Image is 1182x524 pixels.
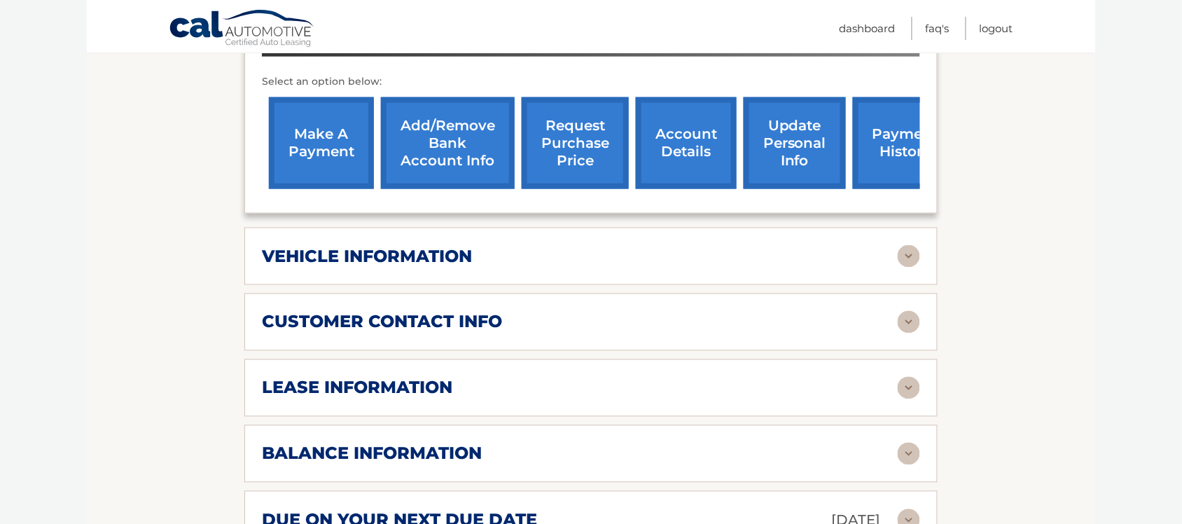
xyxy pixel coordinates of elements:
[522,97,629,189] a: request purchase price
[744,97,846,189] a: update personal info
[898,311,920,333] img: accordion-rest.svg
[262,312,502,333] h2: customer contact info
[898,245,920,268] img: accordion-rest.svg
[262,74,920,90] p: Select an option below:
[636,97,737,189] a: account details
[926,17,950,40] a: FAQ's
[269,97,374,189] a: make a payment
[381,97,515,189] a: Add/Remove bank account info
[853,97,958,189] a: payment history
[169,9,316,50] a: Cal Automotive
[262,378,452,399] h2: lease information
[980,17,1013,40] a: Logout
[840,17,896,40] a: Dashboard
[262,443,482,464] h2: balance information
[898,377,920,399] img: accordion-rest.svg
[898,443,920,465] img: accordion-rest.svg
[262,246,472,267] h2: vehicle information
